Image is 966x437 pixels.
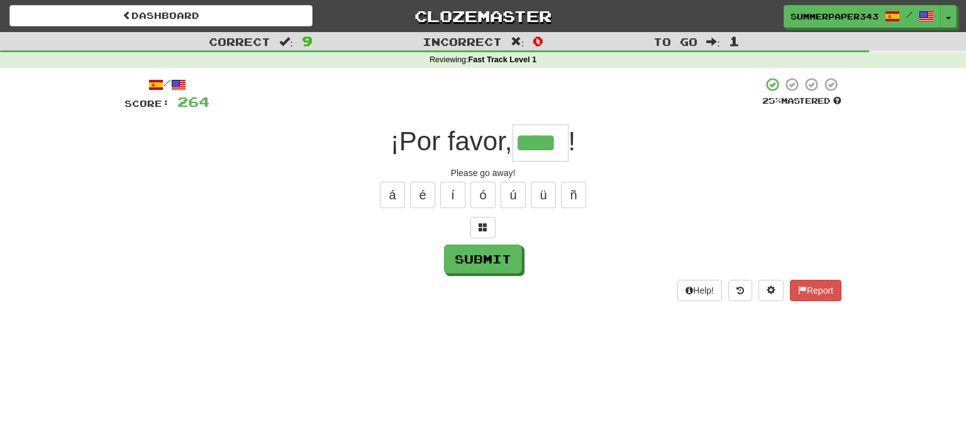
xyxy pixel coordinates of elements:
[561,182,586,208] button: ñ
[125,167,841,179] div: Please go away!
[125,77,209,92] div: /
[677,280,722,301] button: Help!
[410,182,435,208] button: é
[9,5,313,26] a: Dashboard
[380,182,405,208] button: á
[423,35,502,48] span: Incorrect
[653,35,697,48] span: To go
[706,36,720,47] span: :
[469,55,537,64] strong: Fast Track Level 1
[791,11,879,22] span: SummerPaper343
[511,36,525,47] span: :
[440,182,465,208] button: í
[177,94,209,109] span: 264
[762,96,781,106] span: 25 %
[391,126,513,156] span: ¡Por favor,
[279,36,293,47] span: :
[331,5,635,27] a: Clozemaster
[728,280,752,301] button: Round history (alt+y)
[209,35,270,48] span: Correct
[906,10,913,19] span: /
[531,182,556,208] button: ü
[302,33,313,48] span: 9
[125,98,170,109] span: Score:
[790,280,841,301] button: Report
[729,33,740,48] span: 1
[762,96,841,107] div: Mastered
[470,217,496,238] button: Switch sentence to multiple choice alt+p
[569,126,576,156] span: !
[533,33,543,48] span: 0
[784,5,941,28] a: SummerPaper343 /
[470,182,496,208] button: ó
[501,182,526,208] button: ú
[444,245,522,274] button: Submit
